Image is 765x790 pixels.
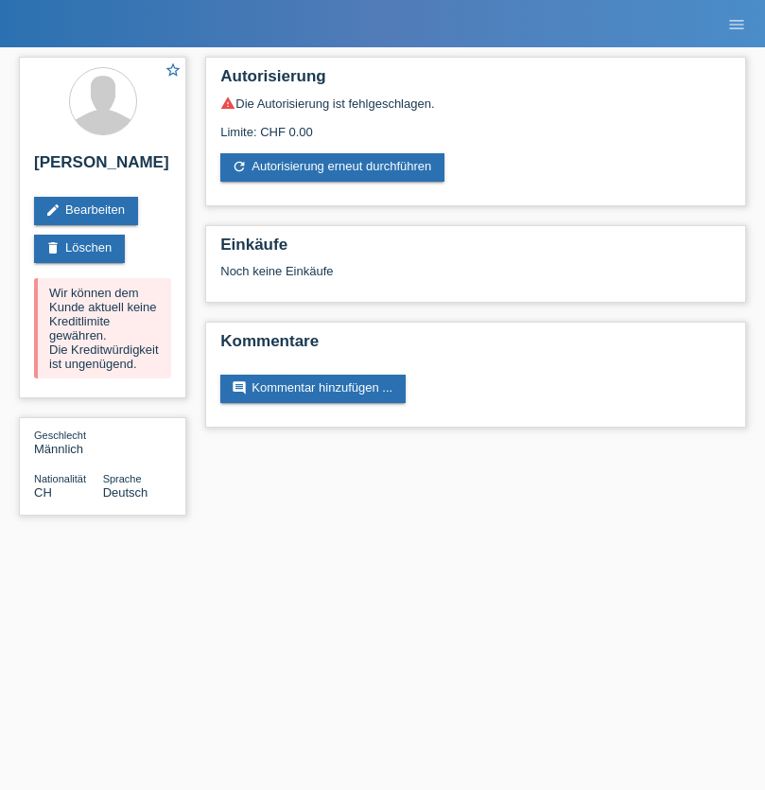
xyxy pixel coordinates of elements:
i: comment [232,380,247,395]
h2: Einkäufe [220,236,731,264]
a: menu [718,18,756,29]
div: Limite: CHF 0.00 [220,111,731,139]
i: refresh [232,159,247,174]
span: Sprache [103,473,142,484]
a: editBearbeiten [34,197,138,225]
h2: [PERSON_NAME] [34,153,171,182]
i: menu [727,15,746,34]
i: warning [220,96,235,111]
a: star_border [165,61,182,81]
span: Schweiz [34,485,52,500]
i: delete [45,240,61,255]
div: Noch keine Einkäufe [220,264,731,292]
div: Die Autorisierung ist fehlgeschlagen. [220,96,731,111]
h2: Kommentare [220,332,731,360]
i: edit [45,202,61,218]
a: deleteLöschen [34,235,125,263]
i: star_border [165,61,182,79]
div: Männlich [34,428,103,456]
span: Nationalität [34,473,86,484]
span: Deutsch [103,485,148,500]
a: refreshAutorisierung erneut durchführen [220,153,444,182]
div: Wir können dem Kunde aktuell keine Kreditlimite gewähren. Die Kreditwürdigkeit ist ungenügend. [34,278,171,378]
span: Geschlecht [34,430,86,441]
a: commentKommentar hinzufügen ... [220,375,406,403]
h2: Autorisierung [220,67,731,96]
